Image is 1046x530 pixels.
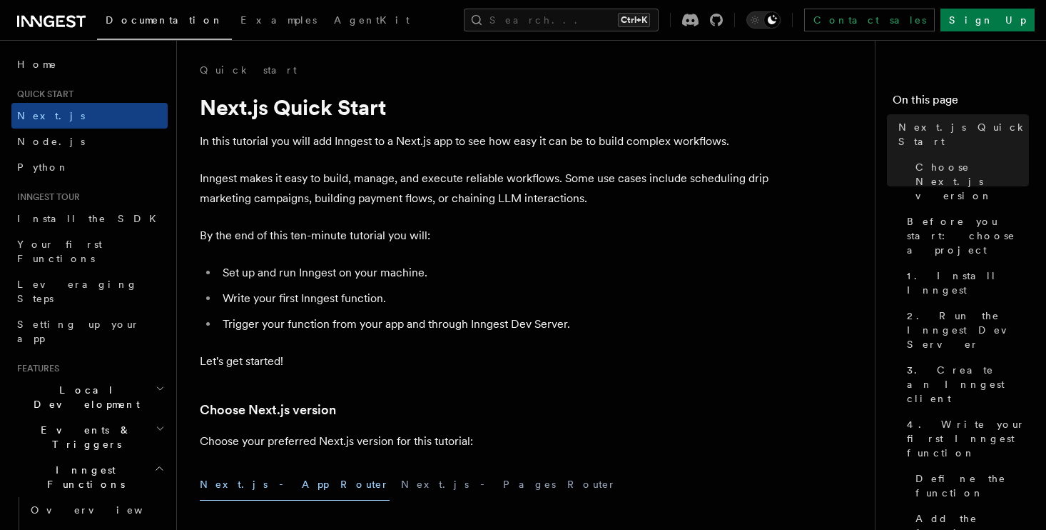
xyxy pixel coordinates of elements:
[200,400,336,420] a: Choose Next.js version
[17,110,85,121] span: Next.js
[915,471,1029,500] span: Define the function
[618,13,650,27] kbd: Ctrl+K
[893,114,1029,154] a: Next.js Quick Start
[232,4,325,39] a: Examples
[200,431,771,451] p: Choose your preferred Next.js version for this tutorial:
[11,206,168,231] a: Install the SDK
[11,191,80,203] span: Inngest tour
[907,214,1029,257] span: Before you start: choose a project
[898,120,1029,149] span: Next.js Quick Start
[907,417,1029,460] span: 4. Write your first Inngest function
[901,209,1029,263] a: Before you start: choose a project
[11,423,156,451] span: Events & Triggers
[325,4,418,39] a: AgentKit
[97,4,232,40] a: Documentation
[200,469,390,501] button: Next.js - App Router
[11,51,168,77] a: Home
[11,417,168,457] button: Events & Triggers
[17,57,57,71] span: Home
[11,103,168,129] a: Next.js
[11,463,154,491] span: Inngest Functions
[746,11,781,29] button: Toggle dark mode
[11,363,59,374] span: Features
[401,469,616,501] button: Next.js - Pages Router
[910,154,1029,209] a: Choose Next.js version
[25,497,168,523] a: Overview
[218,289,771,309] li: Write your first Inngest function.
[17,279,138,304] span: Leveraging Steps
[11,383,156,411] span: Local Development
[11,377,168,417] button: Local Development
[218,314,771,334] li: Trigger your function from your app and through Inngest Dev Server.
[940,9,1035,31] a: Sign Up
[11,457,168,497] button: Inngest Functions
[11,311,168,351] a: Setting up your app
[218,263,771,283] li: Set up and run Inngest on your machine.
[200,131,771,151] p: In this tutorial you will add Inngest to a Next.js app to see how easy it can be to build complex...
[464,9,659,31] button: Search...Ctrl+K
[907,363,1029,406] span: 3. Create an Inngest client
[200,351,771,371] p: Let's get started!
[334,14,410,26] span: AgentKit
[893,91,1029,114] h4: On this page
[901,411,1029,466] a: 4. Write your first Inngest function
[901,263,1029,303] a: 1. Install Inngest
[17,161,69,173] span: Python
[907,269,1029,297] span: 1. Install Inngest
[11,154,168,180] a: Python
[901,303,1029,357] a: 2. Run the Inngest Dev Server
[106,14,223,26] span: Documentation
[11,129,168,154] a: Node.js
[17,239,102,264] span: Your first Functions
[11,89,73,100] span: Quick start
[901,357,1029,411] a: 3. Create an Inngest client
[200,169,771,209] p: Inngest makes it easy to build, manage, and execute reliable workflows. Some use cases include sc...
[11,231,168,271] a: Your first Functions
[11,271,168,311] a: Leveraging Steps
[910,466,1029,506] a: Define the function
[915,160,1029,203] span: Choose Next.js version
[200,226,771,246] p: By the end of this ten-minute tutorial you will:
[200,63,297,77] a: Quick start
[17,136,85,147] span: Node.js
[240,14,317,26] span: Examples
[31,504,178,516] span: Overview
[907,309,1029,351] span: 2. Run the Inngest Dev Server
[804,9,935,31] a: Contact sales
[200,94,771,120] h1: Next.js Quick Start
[17,213,165,224] span: Install the SDK
[17,319,140,344] span: Setting up your app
